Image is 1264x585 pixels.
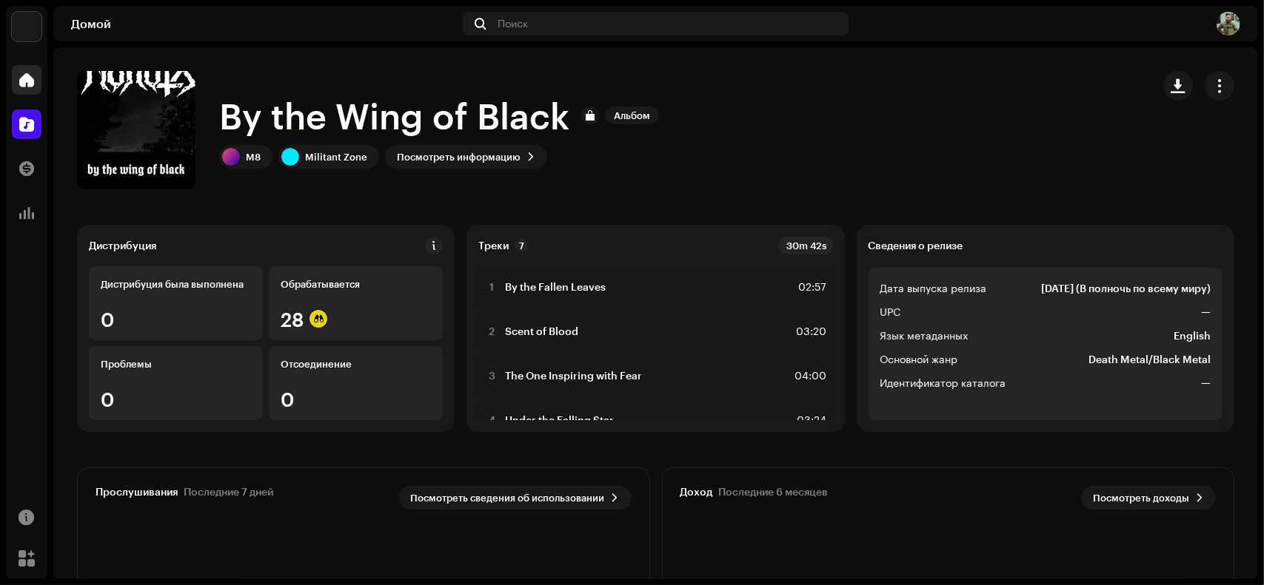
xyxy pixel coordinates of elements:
span: Язык метаданных [880,327,969,345]
span: Посмотреть сведения об использовании [411,483,605,513]
div: Дистрибуция [89,240,156,251]
span: Посмотреть доходы [1093,483,1189,513]
strong: Scent of Blood [505,325,578,337]
span: Альбом [605,106,659,124]
span: UPC [880,303,901,321]
button: Посмотреть доходы [1081,486,1216,510]
div: 02:57 [795,278,827,296]
strong: English [1174,327,1211,345]
span: Поиск [498,18,528,30]
div: Militant Zone [305,151,367,163]
div: 03:20 [795,322,827,340]
div: Последние 7 дней [184,486,273,498]
div: Проблемы [101,358,251,370]
div: Отсоединение [281,358,431,370]
div: 30m 42s [778,237,833,254]
strong: [DATE] (В полночь по всему миру) [1041,280,1211,297]
button: Посмотреть информацию [385,145,547,169]
span: Дата выпуска релиза [880,280,987,297]
span: Основной жанр [880,351,958,368]
strong: — [1201,303,1211,321]
h1: By the Wing of Black [219,92,569,139]
strong: The One Inspiring with Fear [505,370,642,382]
strong: By the Fallen Leaves [505,281,606,293]
strong: Сведения о релизе [869,240,963,251]
div: Обрабатывается [281,278,431,290]
div: Доход [681,486,713,498]
div: Домой [71,18,457,30]
p-badge: 7 [515,239,529,252]
span: Идентификатор каталога [880,374,1006,392]
strong: Under the Falling Star [505,414,614,426]
div: 04:00 [795,367,827,385]
img: 4d9c2c7c-ff15-4c0c-bc68-912fa6c5d23a [1217,12,1240,35]
div: 03:24 [795,411,827,429]
button: Посмотреть сведения об использовании [399,486,632,510]
div: M8 [246,151,261,163]
div: Прослушивания [96,486,178,498]
strong: — [1201,374,1211,392]
img: 4f352ab7-c6b2-4ec4-b97a-09ea22bd155f [12,12,41,41]
strong: Треки [478,240,509,251]
span: Посмотреть информацию [397,142,521,172]
div: Дистрибуция была выполнена [101,278,251,290]
div: Последние 6 месяцев [719,486,829,498]
strong: Death Metal/Black Metal [1089,351,1211,368]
